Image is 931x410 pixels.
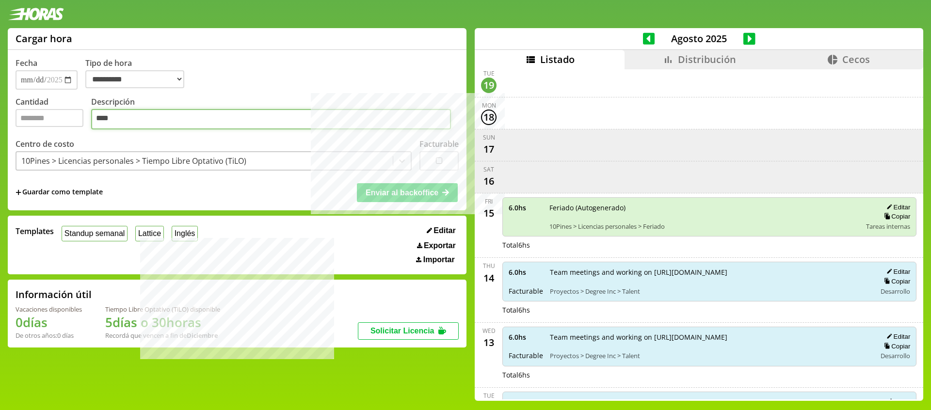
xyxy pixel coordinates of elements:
label: Centro de costo [16,139,74,149]
button: Lattice [135,226,164,241]
div: Tue [483,392,495,400]
span: Cecos [842,53,870,66]
span: 6.0 hs [509,203,543,212]
div: Total 6 hs [502,240,916,250]
button: Copiar [881,277,910,285]
div: 16 [481,173,497,189]
span: Listado [540,53,575,66]
div: Sat [483,165,494,173]
button: Editar [883,332,910,341]
span: Facturable [509,351,543,360]
button: Copiar [881,212,910,221]
button: Editar [883,203,910,211]
span: Exportar [424,241,456,250]
button: Exportar [414,241,459,251]
label: Cantidad [16,96,91,132]
div: Total 6 hs [502,305,916,315]
button: Solicitar Licencia [358,322,459,340]
h1: Cargar hora [16,32,72,45]
span: 6.0 hs [509,332,543,342]
h1: 5 días o 30 horas [105,314,220,331]
div: Sun [483,133,495,142]
div: Total 6 hs [502,370,916,379]
div: 18 [481,110,497,125]
button: Inglés [172,226,198,241]
input: Cantidad [16,109,83,127]
span: Proyectos > Degree Inc > Talent [550,351,869,360]
label: Facturable [419,139,459,149]
div: scrollable content [475,69,923,399]
span: Importar [423,255,455,264]
div: 10Pines > Licencias personales > Tiempo Libre Optativo (TiLO) [21,156,246,166]
span: Editar [433,226,455,235]
label: Fecha [16,58,37,68]
label: Tipo de hora [85,58,192,90]
span: Desarrollo [881,287,910,296]
button: Enviar al backoffice [357,183,458,202]
span: +Guardar como template [16,187,103,198]
div: 19 [481,78,497,93]
span: Feriado (Autogenerado) [549,203,859,212]
span: Desarrollo [881,351,910,360]
div: Mon [482,101,496,110]
div: 15 [481,205,497,221]
span: Tareas internas [866,222,910,231]
div: Recordá que vencen a fin de [105,331,220,340]
b: Diciembre [187,331,218,340]
label: Descripción [91,96,459,132]
span: 6.0 hs [509,268,543,277]
span: Team meetings and working on [URL][DOMAIN_NAME] [550,397,869,407]
button: Copiar [881,342,910,350]
span: Templates [16,226,54,237]
span: Enviar al backoffice [366,189,438,197]
div: Tue [483,69,495,78]
button: Editar [424,226,459,236]
span: 5.0 hs [509,397,543,407]
span: Team meetings and working on [URL][DOMAIN_NAME] [550,332,869,342]
span: Distribución [678,53,736,66]
span: + [16,187,21,198]
span: Solicitar Licencia [370,327,434,335]
span: Proyectos > Degree Inc > Talent [550,287,869,296]
div: Fri [485,197,493,205]
h2: Información útil [16,288,92,301]
div: De otros años: 0 días [16,331,82,340]
textarea: Descripción [91,109,451,129]
span: Facturable [509,286,543,296]
div: Thu [483,262,495,270]
button: Editar [883,268,910,276]
div: 13 [481,335,497,350]
span: Agosto 2025 [655,32,743,45]
button: Editar [883,397,910,406]
select: Tipo de hora [85,70,184,88]
span: 10Pines > Licencias personales > Feriado [549,222,859,231]
div: Tiempo Libre Optativo (TiLO) disponible [105,305,220,314]
div: 17 [481,142,497,157]
div: Wed [482,327,496,335]
h1: 0 días [16,314,82,331]
img: logotipo [8,8,64,20]
div: Vacaciones disponibles [16,305,82,314]
div: 14 [481,270,497,285]
span: Team meetings and working on [URL][DOMAIN_NAME] [550,268,869,277]
button: Standup semanal [62,226,128,241]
